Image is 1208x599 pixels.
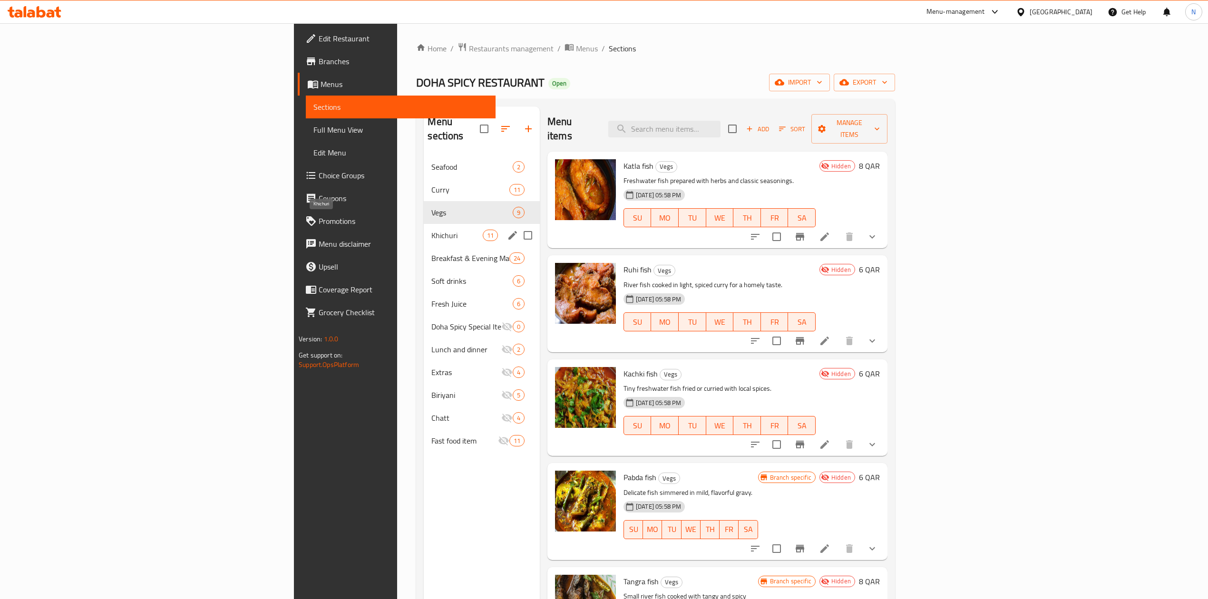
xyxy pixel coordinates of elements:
span: Hidden [828,369,855,378]
p: Freshwater fish prepared with herbs and classic seasonings. [623,175,816,187]
img: Ruhi fish [555,263,616,324]
button: MO [643,520,662,539]
span: FR [765,211,785,225]
a: Edit menu item [819,335,830,347]
a: Menus [298,73,496,96]
li: / [602,43,605,54]
button: import [769,74,830,91]
button: FR [761,208,789,227]
button: TU [679,208,706,227]
span: Choice Groups [319,170,488,181]
span: SU [628,419,647,433]
a: Edit Menu [306,141,496,164]
span: Select section [722,119,742,139]
span: N [1191,7,1196,17]
div: [GEOGRAPHIC_DATA] [1030,7,1092,17]
span: 6 [513,277,524,286]
a: Edit Restaurant [298,27,496,50]
div: items [513,298,525,309]
p: Tiny freshwater fish fried or curried with local spices. [623,383,816,395]
button: SU [623,416,651,435]
span: TU [666,522,677,536]
span: Soft drinks [431,275,512,287]
button: WE [706,312,734,331]
span: SU [628,315,647,329]
span: TU [682,315,702,329]
button: TU [679,312,706,331]
a: Coupons [298,187,496,210]
span: 2 [513,345,524,354]
h2: Menu items [547,115,597,143]
span: WE [710,315,730,329]
div: Open [548,78,570,89]
svg: Inactive section [501,367,513,378]
span: 1.0.0 [324,333,339,345]
span: Sections [609,43,636,54]
button: WE [706,208,734,227]
div: Lunch and dinner2 [424,338,540,361]
button: TU [662,520,681,539]
span: 6 [513,299,524,309]
span: Hidden [828,473,855,482]
span: Select to update [767,227,787,247]
span: Restaurants management [469,43,554,54]
a: Choice Groups [298,164,496,187]
div: Seafood [431,161,512,173]
button: MO [651,208,679,227]
button: TU [679,416,706,435]
h6: 6 QAR [859,263,880,276]
span: [DATE] 05:58 PM [632,191,685,200]
span: [DATE] 05:58 PM [632,398,685,407]
div: items [513,275,525,287]
span: SU [628,211,647,225]
span: TH [704,522,716,536]
img: Kachki fish [555,367,616,428]
div: Extras [431,367,501,378]
span: Full Menu View [313,124,488,135]
span: export [841,77,887,88]
span: Menus [321,78,488,90]
span: Branch specific [766,473,815,482]
svg: Show Choices [867,335,878,347]
span: Manage items [819,117,880,141]
span: Fast food item [431,435,497,446]
div: Fresh Juice [431,298,512,309]
h6: 8 QAR [859,575,880,588]
span: Hidden [828,265,855,274]
div: items [513,161,525,173]
span: Edit Restaurant [319,33,488,44]
div: Vegs [661,577,682,588]
a: Edit menu item [819,439,830,450]
span: Breakfast & Evening Main Dishies [431,252,509,264]
span: 11 [510,185,524,194]
span: Doha Spicy Special Items [431,321,501,332]
div: Breakfast & Evening Main Dishies24 [424,247,540,270]
svg: Inactive section [501,389,513,401]
span: Coupons [319,193,488,204]
button: sort-choices [744,329,767,352]
span: MO [655,211,675,225]
button: delete [838,537,861,560]
button: SU [623,520,643,539]
span: [DATE] 05:58 PM [632,295,685,304]
h6: 6 QAR [859,471,880,484]
span: Select to update [767,435,787,454]
span: Get support on: [299,349,342,361]
button: export [834,74,895,91]
span: import [777,77,822,88]
button: Branch-specific-item [789,537,811,560]
span: Sections [313,101,488,113]
span: Vegs [431,207,512,218]
button: Manage items [811,114,887,144]
div: Menu-management [926,6,985,18]
div: items [483,230,498,241]
h6: 6 QAR [859,367,880,380]
span: Khichuri [431,230,482,241]
a: Edit menu item [819,231,830,242]
span: 11 [483,231,497,240]
div: items [509,435,525,446]
div: items [513,321,525,332]
div: Vegs [660,369,682,380]
span: Curry [431,184,509,195]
